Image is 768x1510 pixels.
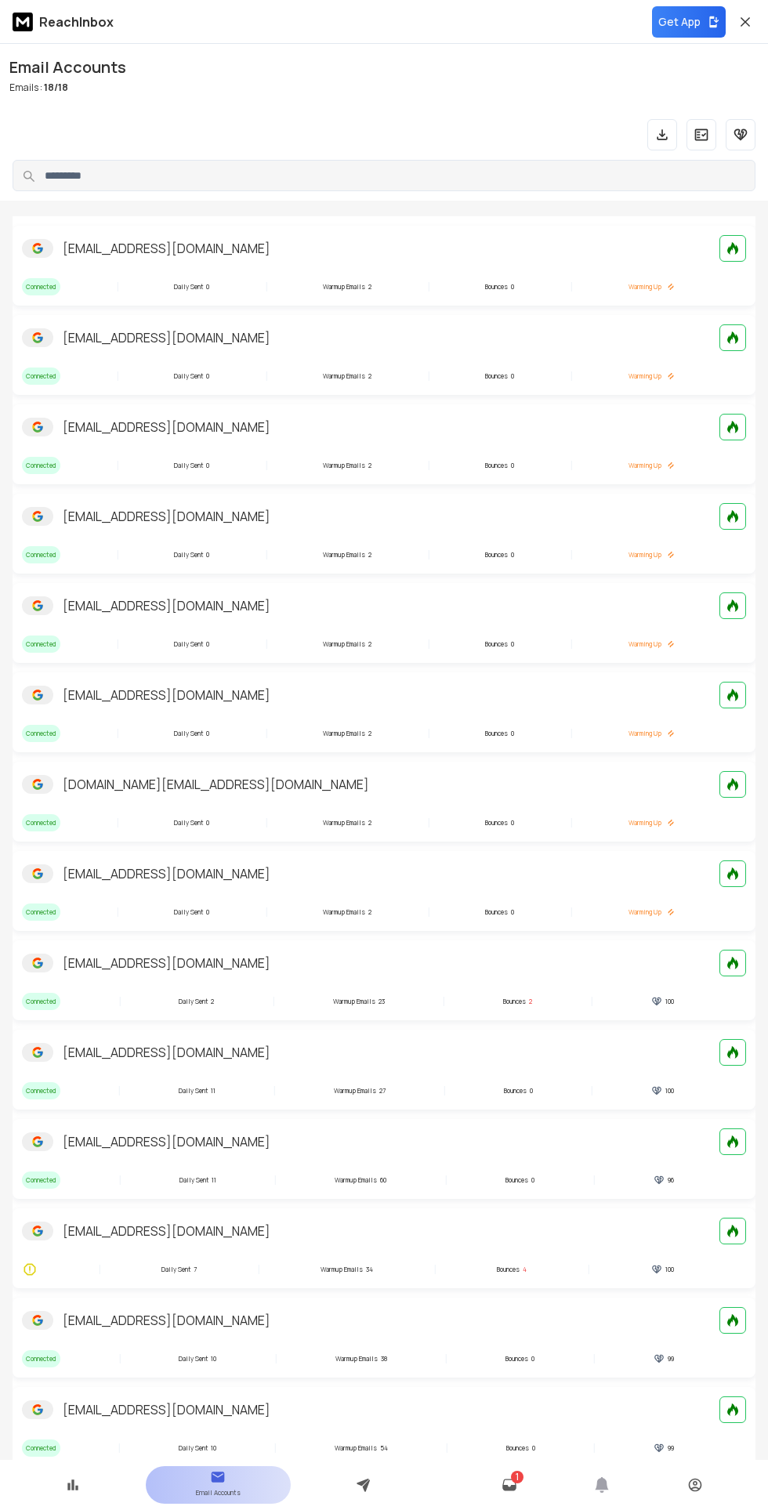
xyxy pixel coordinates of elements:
[529,997,532,1006] p: 2
[629,461,674,470] p: Warming Up
[651,996,674,1007] div: 100
[323,282,371,291] div: 2
[505,1354,528,1363] p: Bounces
[22,546,60,563] span: Connected
[174,729,203,738] p: Daily Sent
[174,729,209,738] div: 0
[179,1443,216,1453] div: 10
[427,724,430,743] span: |
[63,864,270,883] p: [EMAIL_ADDRESS][DOMAIN_NAME]
[629,639,674,649] p: Warming Up
[174,907,209,917] div: 0
[503,997,526,1006] p: Bounces
[570,456,573,475] span: |
[433,1260,437,1279] span: |
[506,1443,529,1453] p: Bounces
[485,550,508,559] p: Bounces
[335,1175,386,1185] div: 60
[323,729,371,738] div: 2
[427,813,430,832] span: |
[116,724,119,743] span: |
[442,992,445,1011] span: |
[511,282,514,291] p: 0
[323,729,365,738] p: Warmup Emails
[174,550,203,559] p: Daily Sent
[654,1353,674,1364] div: 99
[174,461,209,470] div: 0
[265,456,268,475] span: |
[523,1265,527,1274] p: 4
[485,371,508,381] p: Bounces
[265,367,268,386] span: |
[335,1175,377,1185] p: Warmup Emails
[323,818,371,827] div: 2
[323,371,365,381] p: Warmup Emails
[485,818,508,827] p: Bounces
[22,1439,60,1457] span: Connected
[530,1086,533,1095] p: 0
[116,456,119,475] span: |
[497,1265,520,1274] p: Bounces
[323,550,371,559] div: 2
[652,6,726,38] button: Get App
[174,550,209,559] div: 0
[63,596,270,615] p: [EMAIL_ADDRESS][DOMAIN_NAME]
[570,277,573,296] span: |
[179,1354,216,1363] div: 10
[654,1443,674,1454] div: 99
[323,907,365,917] p: Warmup Emails
[334,1086,376,1095] p: Warmup Emails
[629,818,674,827] p: Warming Up
[116,813,119,832] span: |
[443,1081,446,1100] span: |
[505,1175,528,1185] p: Bounces
[323,550,365,559] p: Warmup Emails
[427,903,430,922] span: |
[323,818,365,827] p: Warmup Emails
[116,903,119,922] span: |
[174,282,209,291] div: 0
[511,907,514,917] p: 0
[196,1485,241,1501] p: Email Accounts
[629,371,674,381] p: Warming Up
[651,1264,674,1275] div: 100
[590,1081,593,1100] span: |
[179,997,208,1006] p: Daily Sent
[485,729,508,738] p: Bounces
[335,1443,377,1453] p: Warmup Emails
[323,639,371,649] div: 2
[444,1349,447,1368] span: |
[179,1086,216,1095] div: 11
[654,1175,674,1186] div: 96
[570,724,573,743] span: |
[265,813,268,832] span: |
[22,814,60,831] span: Connected
[161,1265,190,1274] p: Daily Sent
[179,1175,208,1185] p: Daily Sent
[44,81,68,94] span: 18 / 18
[323,639,365,649] p: Warmup Emails
[629,550,674,559] p: Warming Up
[321,1265,373,1274] div: 34
[118,992,121,1011] span: |
[9,81,126,94] p: Emails :
[118,1081,121,1100] span: |
[485,639,508,649] p: Bounces
[323,907,371,917] div: 2
[570,635,573,654] span: |
[323,461,371,470] div: 2
[174,639,209,649] div: 0
[116,277,119,296] span: |
[511,729,514,738] p: 0
[22,993,60,1010] span: Connected
[274,1171,277,1190] span: |
[179,1443,208,1453] p: Daily Sent
[321,1265,363,1274] p: Warmup Emails
[22,368,60,385] span: Connected
[174,907,203,917] p: Daily Sent
[118,1439,121,1457] span: |
[22,457,60,474] span: Connected
[116,367,119,386] span: |
[335,1354,387,1363] div: 38
[265,545,268,564] span: |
